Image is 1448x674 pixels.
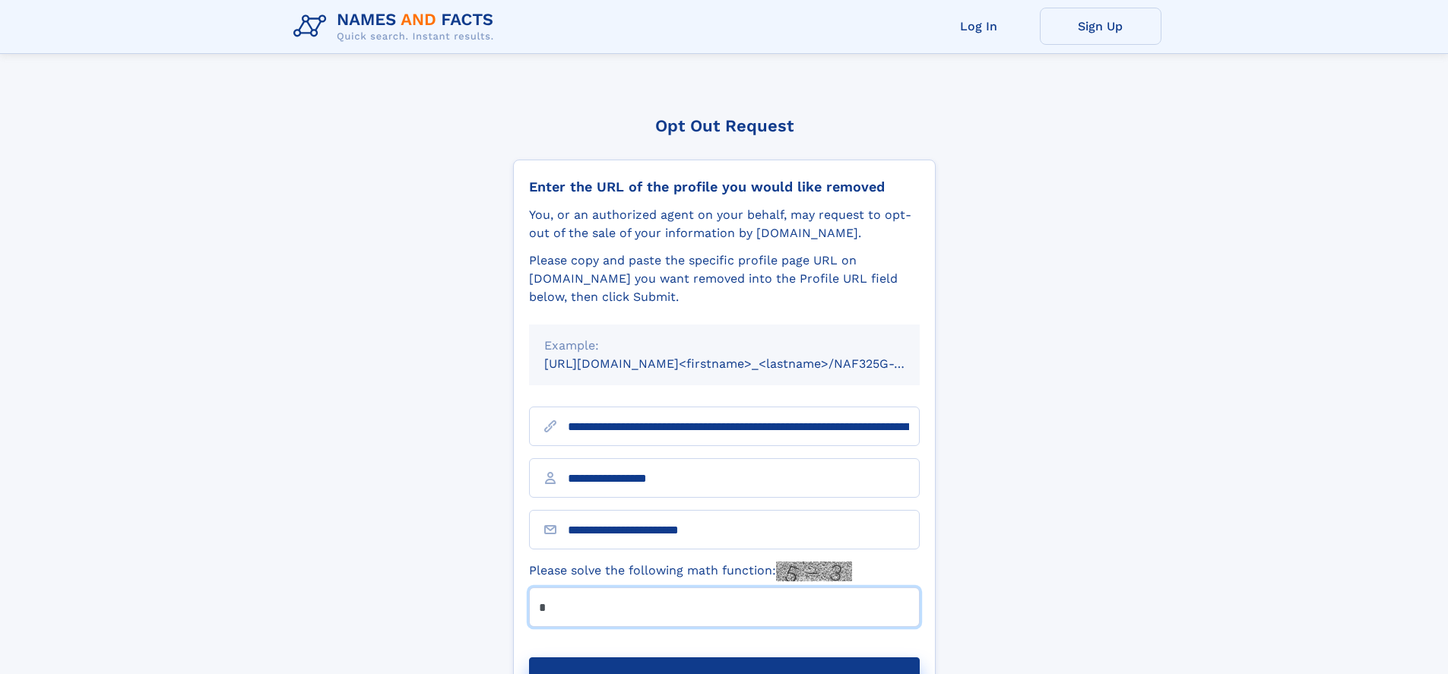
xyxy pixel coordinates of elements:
small: [URL][DOMAIN_NAME]<firstname>_<lastname>/NAF325G-xxxxxxxx [544,356,949,371]
label: Please solve the following math function: [529,562,852,581]
a: Log In [918,8,1040,45]
div: Example: [544,337,905,355]
div: Please copy and paste the specific profile page URL on [DOMAIN_NAME] you want removed into the Pr... [529,252,920,306]
div: You, or an authorized agent on your behalf, may request to opt-out of the sale of your informatio... [529,206,920,242]
div: Opt Out Request [513,116,936,135]
div: Enter the URL of the profile you would like removed [529,179,920,195]
a: Sign Up [1040,8,1161,45]
img: Logo Names and Facts [287,6,506,47]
